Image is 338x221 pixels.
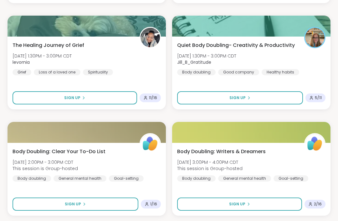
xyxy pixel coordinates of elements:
[305,134,325,153] img: ShareWell
[109,175,144,182] div: Goal-setting
[13,42,84,49] span: The Healing Journey of Grief
[177,42,295,49] span: Quiet Body Doubling- Creativity & Productivity
[274,175,308,182] div: Goal-setting
[315,95,322,100] span: 5 / 11
[177,198,302,211] button: Sign Up
[177,91,303,104] button: Sign Up
[177,69,216,75] div: Body doubling
[305,28,325,47] img: Jill_B_Gratitude
[229,201,245,207] span: Sign Up
[177,165,243,172] span: This session is Group-hosted
[13,175,51,182] div: Body doubling
[229,95,246,101] span: Sign Up
[13,69,31,75] div: Grief
[13,59,30,65] b: levornia
[13,53,72,59] span: [DATE] 1:30PM - 3:00PM CDT
[218,175,271,182] div: General mental health
[141,28,160,47] img: levornia
[177,175,216,182] div: Body doubling
[13,148,105,155] span: Body Doubling: Clear Your To-Do List
[83,69,113,75] div: Spirituality
[149,95,157,100] span: 11 / 16
[177,159,243,165] span: [DATE] 3:00PM - 4:00PM CDT
[64,95,80,101] span: Sign Up
[141,134,160,153] img: ShareWell
[150,202,157,207] span: 1 / 16
[177,148,266,155] span: Body Doubling: Writers & Dreamers
[177,53,236,59] span: [DATE] 1:30PM - 3:00PM CDT
[34,69,80,75] div: Loss of a loved one
[177,59,211,65] b: Jill_B_Gratitude
[314,202,322,207] span: 2 / 16
[13,198,138,211] button: Sign Up
[218,69,259,75] div: Good company
[65,201,81,207] span: Sign Up
[13,91,137,104] button: Sign Up
[13,165,78,172] span: This session is Group-hosted
[262,69,299,75] div: Healthy habits
[54,175,106,182] div: General mental health
[13,159,78,165] span: [DATE] 2:00PM - 3:00PM CDT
